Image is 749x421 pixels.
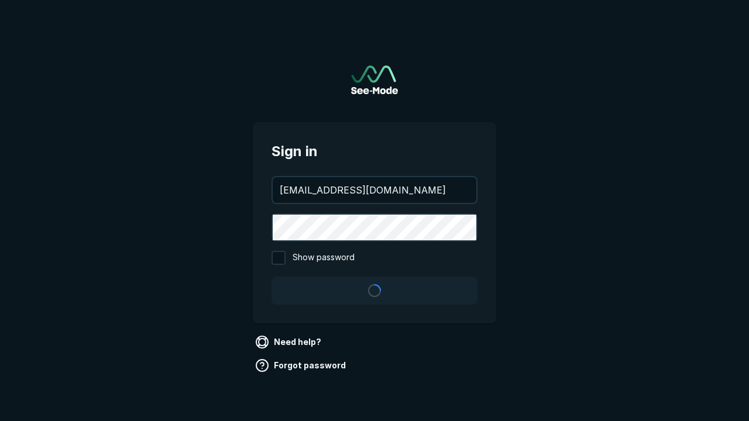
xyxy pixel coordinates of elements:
a: Need help? [253,333,326,351]
img: See-Mode Logo [351,65,398,94]
input: your@email.com [273,177,476,203]
span: Show password [293,251,355,265]
span: Sign in [272,141,477,162]
a: Go to sign in [351,65,398,94]
a: Forgot password [253,356,351,375]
